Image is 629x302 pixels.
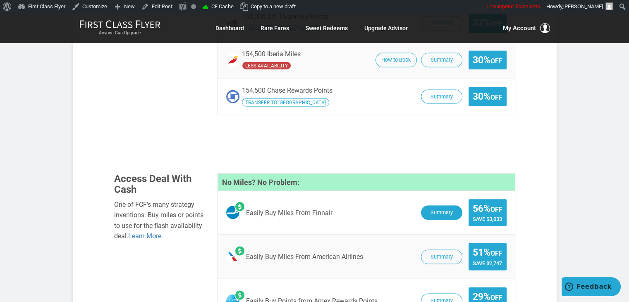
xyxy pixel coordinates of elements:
span: My Account [503,23,536,33]
span: 51% [473,247,502,257]
span: Save $2,747 [473,260,502,266]
iframe: Opens a widget where you can find more information [562,277,621,298]
img: First Class Flyer [79,20,160,29]
span: 56% [473,203,502,213]
button: Summary [421,249,462,264]
a: Learn More [128,232,161,240]
span: Easily Buy Miles From American Airlines [246,253,363,260]
h3: Access Deal With Cash [114,173,205,195]
button: Summary [421,89,462,104]
span: 154,500 Iberia Miles [242,50,301,58]
button: My Account [503,23,550,33]
small: Off [490,57,502,65]
a: First Class FlyerAnyone Can Upgrade [79,20,160,36]
span: Transfer your Chase Rewards Points to Iberia [242,98,329,106]
h4: No Miles? No Problem: [218,173,515,191]
span: Iberia has undefined availability seats availability compared to the operating carrier. [242,61,291,70]
a: Sweet Redeems [306,21,348,36]
span: Easily Buy Miles From Finnair [246,209,332,216]
span: Unsuspend Transients [487,3,540,10]
button: Summary [421,205,462,220]
div: One of FCF’s many strategy inventions: Buy miles or points to use for the flash availability deal. . [114,199,205,241]
small: Off [490,93,502,101]
a: Rare Fares [261,21,289,36]
span: 154,500 Chase Rewards Points [242,86,332,94]
small: Off [490,249,502,257]
a: Upgrade Advisor [364,21,408,36]
a: Dashboard [215,21,244,36]
small: Off [490,205,502,213]
button: How to Book [375,53,417,67]
span: 29% [473,291,502,302]
button: Summary [421,53,462,67]
small: Anyone Can Upgrade [79,30,160,36]
span: 30% [473,55,502,65]
small: Off [490,293,502,301]
span: [PERSON_NAME] [563,3,603,10]
span: Save $3,033 [473,216,502,222]
span: 30% [473,91,502,101]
